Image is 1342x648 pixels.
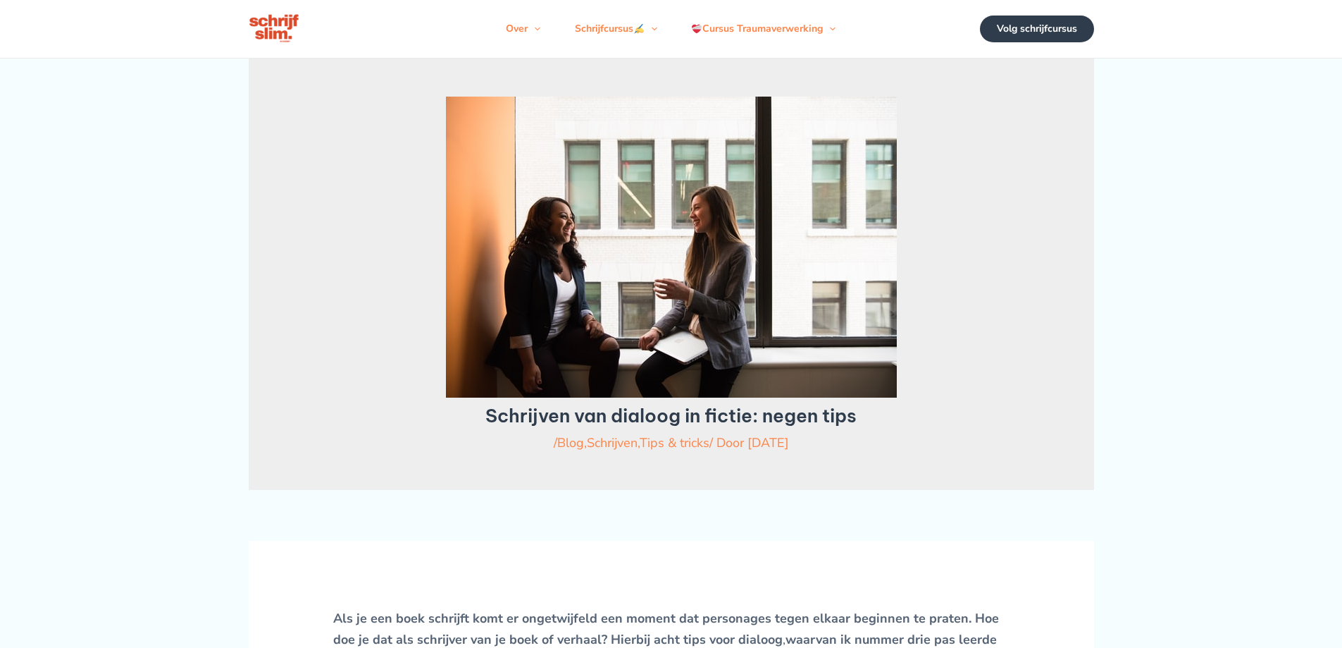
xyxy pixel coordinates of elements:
[558,8,674,50] a: SchrijfcursusMenu schakelen
[301,434,1042,452] div: / / Door
[489,8,852,50] nav: Navigatie op de site: Menu
[747,434,789,451] a: [DATE]
[489,8,557,50] a: OverMenu schakelen
[980,16,1094,42] a: Volg schrijfcursus
[557,434,584,451] a: Blog
[301,405,1042,427] h1: Schrijven van dialoog in fictie: negen tips
[587,434,638,451] a: Schrijven
[692,24,702,34] img: ❤️‍🩹
[249,13,301,45] img: schrijfcursus schrijfslim academy
[528,8,540,50] span: Menu schakelen
[640,434,709,451] a: Tips & tricks
[634,24,644,34] img: ✍️
[333,610,999,648] strong: Als je een boek schrijft komt er ongetwijfeld een moment dat personages tegen elkaar beginnen te ...
[645,8,657,50] span: Menu schakelen
[674,8,852,50] a: Cursus TraumaverwerkingMenu schakelen
[823,8,835,50] span: Menu schakelen
[446,97,897,398] img: boek schrijven - dialoog fictie
[557,434,709,451] span: , ,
